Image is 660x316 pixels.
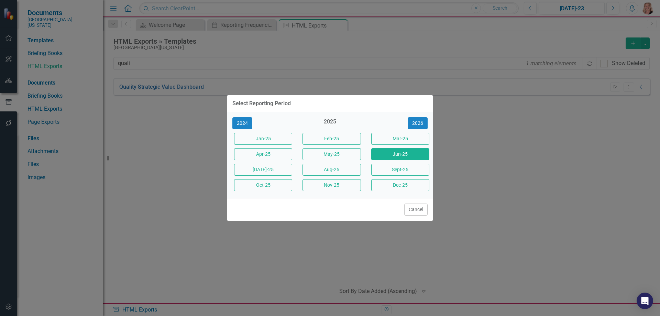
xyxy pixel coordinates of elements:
[408,117,428,129] button: 2026
[302,179,361,191] button: Nov-25
[302,164,361,176] button: Aug-25
[637,293,653,309] div: Open Intercom Messenger
[371,179,429,191] button: Dec-25
[371,133,429,145] button: Mar-25
[302,148,361,160] button: May-25
[234,148,292,160] button: Apr-25
[234,133,292,145] button: Jan-25
[371,148,429,160] button: Jun-25
[404,204,428,216] button: Cancel
[232,100,291,107] div: Select Reporting Period
[234,179,292,191] button: Oct-25
[232,117,252,129] button: 2024
[301,118,359,129] div: 2025
[302,133,361,145] button: Feb-25
[371,164,429,176] button: Sept-25
[234,164,292,176] button: [DATE]-25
